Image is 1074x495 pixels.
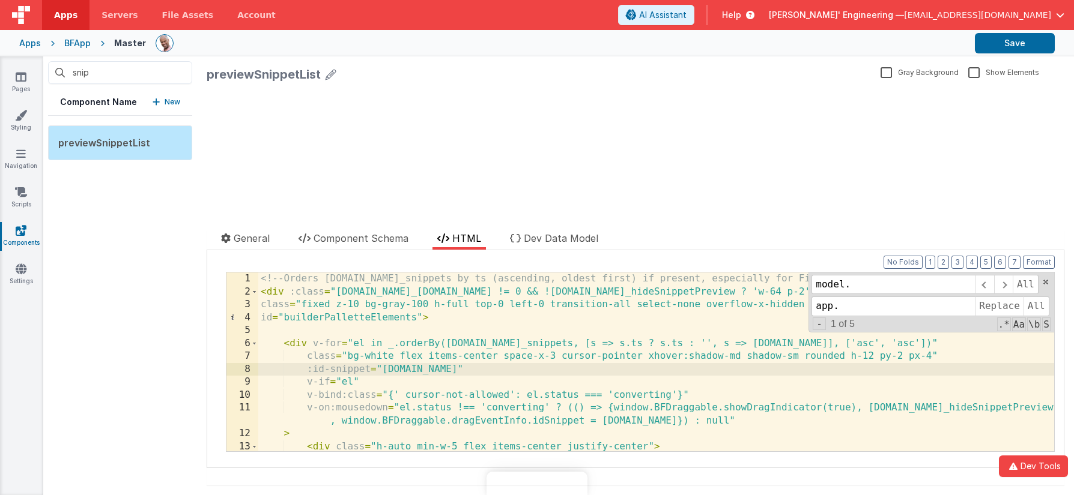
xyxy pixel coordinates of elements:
button: 3 [951,256,963,269]
span: AI Assistant [639,9,687,21]
span: CaseSensitive Search [1012,317,1026,331]
span: Apps [54,9,77,21]
button: AI Assistant [618,5,694,25]
input: Replace with [812,296,975,316]
p: New [165,96,180,108]
div: previewSnippetList [207,66,321,83]
span: Servers [102,9,138,21]
div: 8 [226,363,258,376]
button: Save [975,33,1055,53]
span: Whole Word Search [1027,317,1041,331]
span: Alt-Enter [1013,275,1039,294]
span: Toggel Replace mode [813,317,826,330]
button: No Folds [884,256,923,269]
label: Show Elements [968,66,1039,77]
button: [PERSON_NAME]' Engineering — [EMAIL_ADDRESS][DOMAIN_NAME] [769,9,1064,21]
button: 2 [938,256,949,269]
div: Master [114,37,146,49]
div: 12 [226,427,258,440]
span: HTML [452,232,481,244]
input: Search components [48,61,192,84]
div: 9 [226,376,258,389]
span: previewSnippetList [58,137,150,149]
div: Apps [19,37,41,49]
div: 7 [226,350,258,363]
div: 10 [226,389,258,402]
div: 3 [226,298,258,311]
button: 7 [1009,256,1021,269]
button: Dev Tools [999,455,1068,477]
div: 1 [226,272,258,286]
span: Help [722,9,741,21]
span: 1 of 5 [826,319,860,329]
button: New [153,96,180,108]
button: 1 [925,256,935,269]
span: Search In Selection [1042,317,1051,331]
span: [EMAIL_ADDRESS][DOMAIN_NAME] [904,9,1051,21]
div: 6 [226,337,258,350]
span: General [234,232,270,244]
div: 13 [226,440,258,454]
span: RegExp Search [997,317,1011,331]
button: 5 [980,256,992,269]
input: Search for [812,275,975,294]
div: 11 [226,401,258,427]
button: Format [1023,256,1055,269]
span: All [1024,296,1049,316]
button: 4 [966,256,978,269]
span: Dev Data Model [524,232,598,244]
h5: Component Name [60,96,137,108]
div: 4 [226,311,258,325]
div: 2 [226,286,258,299]
span: File Assets [162,9,214,21]
span: Component Schema [314,232,408,244]
button: 6 [994,256,1006,269]
span: [PERSON_NAME]' Engineering — [769,9,904,21]
span: Replace [975,296,1023,316]
div: BFApp [64,37,91,49]
div: 5 [226,324,258,337]
img: 11ac31fe5dc3d0eff3fbbbf7b26fa6e1 [156,35,173,52]
label: Gray Background [881,66,959,77]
